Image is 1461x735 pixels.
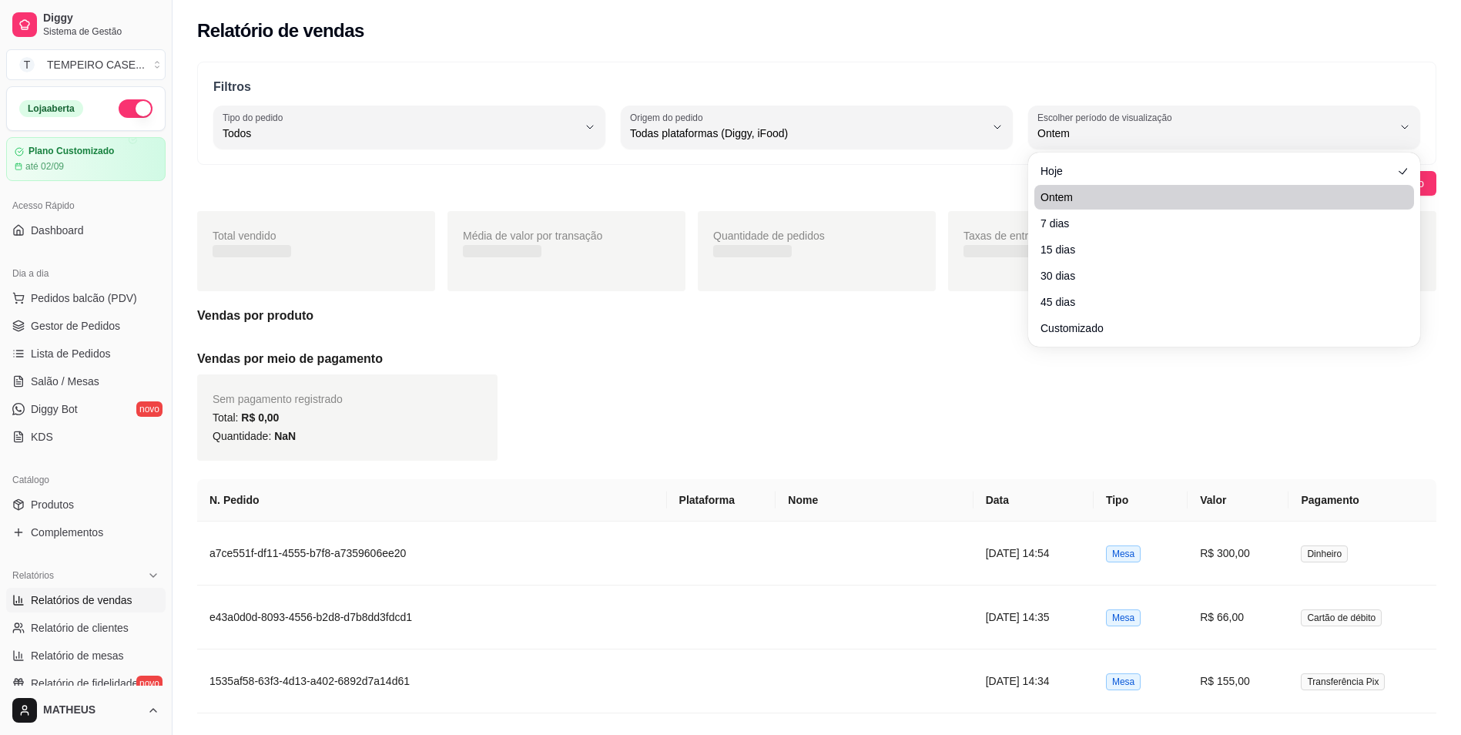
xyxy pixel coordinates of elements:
th: Nome [776,479,973,522]
th: N. Pedido [197,479,667,522]
span: Salão / Mesas [31,374,99,389]
img: diggy [679,534,718,572]
span: Lista de Pedidos [31,346,111,361]
h2: Relatório de vendas [197,18,364,43]
span: Sem pagamento registrado [213,393,343,405]
img: diggy [679,598,718,636]
span: Diggy Bot [31,401,78,417]
span: Transferência Pix [1301,673,1385,690]
span: MATHEUS [43,703,141,717]
span: Produtos [31,497,74,512]
span: Sistema de Gestão [43,25,159,38]
td: R$ 300,00 [1188,522,1288,586]
span: Total vendido [213,230,276,242]
td: e43a0d0d-8093-4556-b2d8-d7b8dd3fdcd1 [197,586,667,649]
span: Total: [213,411,279,424]
span: NaN [274,430,296,442]
span: 15 dias [1040,242,1392,257]
td: R$ 155,00 [1188,649,1288,713]
label: Escolher período de visualização [1037,111,1177,124]
span: Quantidade de pedidos [713,230,825,242]
td: R$ 66,00 [1188,586,1288,649]
span: Relatório de mesas [31,648,124,663]
div: Dia a dia [6,261,166,286]
span: R$ 0,00 [241,411,279,424]
span: Cartão de débito [1301,609,1382,626]
button: Alterar Status [119,99,152,118]
td: [DATE] 14:34 [973,649,1094,713]
p: Filtros [213,78,1420,96]
span: Hoje [1040,163,1392,179]
article: até 02/09 [25,160,64,173]
span: Quantidade: [213,430,296,442]
span: Mesa [1106,545,1141,562]
span: Todas plataformas (Diggy, iFood) [630,126,985,141]
span: Diggy [43,12,159,25]
span: 45 dias [1040,294,1392,310]
span: Customizado [1040,321,1392,336]
span: Mesa [1106,609,1141,626]
th: Plataforma [667,479,776,522]
span: Ontem [1040,190,1392,205]
h5: Vendas por produto [197,307,1436,325]
article: Plano Customizado [28,146,114,157]
h5: Vendas por meio de pagamento [197,350,1436,368]
div: Acesso Rápido [6,193,166,218]
span: Complementos [31,525,103,540]
label: Origem do pedido [630,111,708,124]
span: Relatórios de vendas [31,592,132,608]
span: Gestor de Pedidos [31,318,120,334]
td: 1535af58-63f3-4d13-a402-6892d7a14d61 [197,649,667,713]
td: a7ce551f-df11-4555-b7f8-a7359606ee20 [197,522,667,586]
td: [DATE] 14:35 [973,586,1094,649]
div: Catálogo [6,468,166,492]
th: Pagamento [1288,479,1436,522]
th: Valor [1188,479,1288,522]
div: Loja aberta [19,100,83,117]
span: 30 dias [1040,268,1392,284]
span: Média de valor por transação [463,230,602,242]
td: [DATE] 14:54 [973,522,1094,586]
span: Taxas de entrega [963,230,1046,242]
th: Data [973,479,1094,522]
span: 7 dias [1040,216,1392,231]
span: Todos [223,126,578,141]
button: Select a team [6,49,166,80]
span: Dashboard [31,223,84,238]
img: diggy [679,662,718,700]
span: Ontem [1037,126,1392,141]
span: Mesa [1106,673,1141,690]
span: T [19,57,35,72]
div: TEMPEIRO CASE ... [47,57,145,72]
span: Dinheiro [1301,545,1348,562]
span: Pedidos balcão (PDV) [31,290,137,306]
span: Relatórios [12,569,54,582]
label: Tipo do pedido [223,111,288,124]
span: Relatório de fidelidade [31,676,138,691]
span: KDS [31,429,53,445]
span: Relatório de clientes [31,620,129,636]
th: Tipo [1094,479,1188,522]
